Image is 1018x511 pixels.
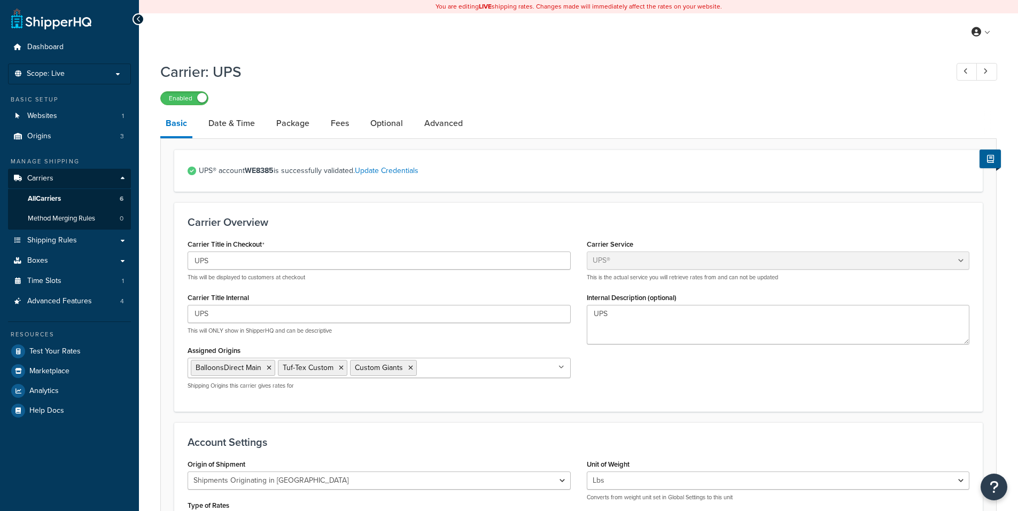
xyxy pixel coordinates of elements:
h1: Carrier: UPS [160,61,937,82]
span: Scope: Live [27,69,65,78]
span: Marketplace [29,367,69,376]
a: Carriers [8,169,131,188]
span: 6 [120,194,123,203]
label: Unit of Weight [587,460,630,468]
li: Method Merging Rules [8,209,131,229]
a: Previous Record [957,63,977,81]
a: Basic [160,111,192,138]
span: Carriers [27,174,53,183]
a: Help Docs [8,401,131,420]
label: Assigned Origins [188,347,240,355]
span: Dashboard [27,43,64,52]
a: Websites1 [8,106,131,126]
strong: WE8385 [245,165,274,176]
a: Next Record [976,63,997,81]
span: Test Your Rates [29,347,81,356]
li: Carriers [8,169,131,230]
label: Carrier Title in Checkout [188,240,265,249]
a: Origins3 [8,127,131,146]
a: Advanced [419,111,468,136]
a: Marketplace [8,361,131,381]
p: This will ONLY show in ShipperHQ and can be descriptive [188,327,571,335]
div: Basic Setup [8,95,131,104]
span: Help Docs [29,406,64,415]
a: Optional [365,111,408,136]
span: All Carriers [28,194,61,203]
button: Open Resource Center [981,474,1007,500]
span: Shipping Rules [27,236,77,245]
p: Converts from weight unit set in Global Settings to this unit [587,493,970,501]
span: Method Merging Rules [28,214,95,223]
span: Custom Giants [355,362,403,373]
div: Manage Shipping [8,157,131,166]
a: Test Your Rates [8,342,131,361]
b: LIVE [479,2,492,11]
a: Date & Time [203,111,260,136]
span: Analytics [29,387,59,396]
li: Advanced Features [8,292,131,311]
li: Time Slots [8,271,131,291]
li: Origins [8,127,131,146]
span: Boxes [27,256,48,265]
a: Method Merging Rules0 [8,209,131,229]
a: AllCarriers6 [8,189,131,209]
a: Shipping Rules [8,231,131,250]
label: Carrier Title Internal [188,294,249,302]
label: Internal Description (optional) [587,294,677,302]
span: 3 [120,132,124,141]
label: Origin of Shipment [188,460,245,468]
span: Advanced Features [27,297,92,306]
a: Time Slots1 [8,271,131,291]
p: This will be displayed to customers at checkout [188,273,571,281]
p: Shipping Origins this carrier gives rates for [188,382,571,390]
span: 0 [120,214,123,223]
div: Resources [8,330,131,339]
label: Enabled [161,92,208,105]
span: 4 [120,297,124,306]
span: Time Slots [27,277,61,286]
label: Carrier Service [587,240,633,248]
li: Websites [8,106,131,126]
a: Advanced Features4 [8,292,131,311]
p: This is the actual service you will retrieve rates from and can not be updated [587,273,970,281]
span: BalloonsDirect Main [196,362,261,373]
span: UPS® account is successfully validated. [199,163,969,178]
label: Type of Rates [188,501,229,509]
span: Origins [27,132,51,141]
a: Boxes [8,251,131,271]
span: 1 [122,112,124,121]
span: Tuf-Tex Custom [283,362,333,373]
h3: Account Settings [188,436,969,448]
a: Analytics [8,381,131,400]
a: Fees [325,111,354,136]
span: Websites [27,112,57,121]
a: Package [271,111,315,136]
span: 1 [122,277,124,286]
a: Dashboard [8,37,131,57]
textarea: UPS [587,305,970,344]
h3: Carrier Overview [188,216,969,228]
button: Show Help Docs [980,150,1001,168]
a: Update Credentials [355,165,418,176]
